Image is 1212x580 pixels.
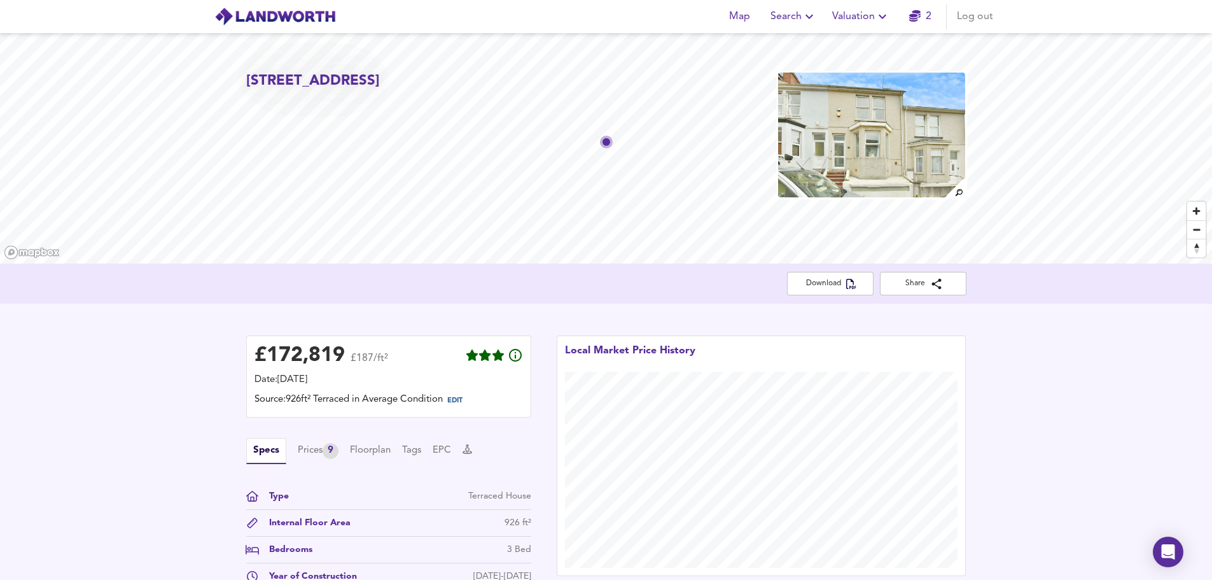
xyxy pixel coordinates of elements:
div: Local Market Price History [565,344,695,372]
div: 3 Bed [507,543,531,556]
span: Valuation [832,8,890,25]
button: Specs [246,438,286,464]
button: Floorplan [350,444,391,458]
img: property [777,71,966,199]
button: Reset bearing to north [1187,239,1206,257]
button: Share [880,272,966,295]
div: Bedrooms [259,543,312,556]
button: Search [765,4,822,29]
div: Internal Floor Area [259,516,351,530]
span: Share [890,277,956,290]
img: search [944,177,966,199]
button: Valuation [827,4,895,29]
div: Date: [DATE] [254,373,523,387]
button: Map [720,4,760,29]
span: EDIT [447,397,463,404]
h2: [STREET_ADDRESS] [246,71,380,91]
button: Download [787,272,874,295]
div: Terraced House [468,490,531,503]
div: Type [259,490,289,503]
span: Download [797,277,863,290]
button: Log out [952,4,998,29]
a: Mapbox homepage [4,245,60,260]
span: £187/ft² [351,353,388,372]
span: Zoom out [1187,221,1206,239]
span: Log out [957,8,993,25]
button: Zoom out [1187,220,1206,239]
a: 2 [909,8,931,25]
button: Tags [402,444,421,458]
div: 9 [323,443,338,459]
span: Map [725,8,755,25]
img: logo [214,7,336,26]
button: EPC [433,444,451,458]
button: 2 [900,4,941,29]
div: £ 172,819 [254,346,345,365]
button: Zoom in [1187,202,1206,220]
div: Source: 926ft² Terraced in Average Condition [254,393,523,409]
div: 926 ft² [505,516,531,530]
div: Open Intercom Messenger [1153,537,1183,567]
span: Search [770,8,817,25]
button: Prices9 [298,443,338,459]
div: Prices [298,443,338,459]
